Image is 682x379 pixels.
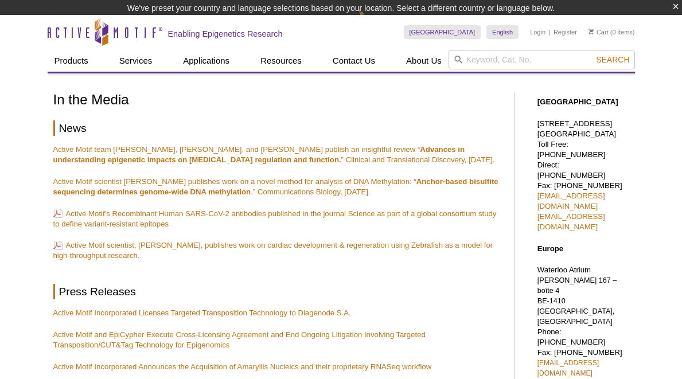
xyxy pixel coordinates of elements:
[537,192,605,210] a: [EMAIL_ADDRESS][DOMAIN_NAME]
[53,120,502,136] h2: News
[358,9,389,36] img: Change Here
[589,25,635,39] li: (0 items)
[168,29,283,39] h2: Enabling Epigenetics Research
[537,212,605,231] a: [EMAIL_ADDRESS][DOMAIN_NAME]
[537,276,617,326] span: [PERSON_NAME] 167 – boîte 4 BE-1410 [GEOGRAPHIC_DATA], [GEOGRAPHIC_DATA]
[254,50,309,72] a: Resources
[449,50,635,69] input: Keyword, Cat. No.
[53,330,426,349] a: Active Motif and EpiCypher Execute Cross-Licensing Agreement and End Ongoing Litigation Involving...
[53,177,498,196] a: Active Motif scientist [PERSON_NAME] publishes work on a novel method for analysis of DNA Methyla...
[530,28,545,36] a: Login
[404,25,481,39] a: [GEOGRAPHIC_DATA]
[176,50,236,72] a: Applications
[48,50,95,72] a: Products
[486,25,519,39] a: English
[537,244,563,253] strong: Europe
[537,97,618,106] strong: [GEOGRAPHIC_DATA]
[53,145,495,164] a: Active Motif team [PERSON_NAME], [PERSON_NAME], and [PERSON_NAME] publish an insightful review “A...
[53,308,351,317] a: Active Motif Incorporated Licenses Targeted Transposition Technology to Diagenode S.A.
[53,208,497,229] a: Active Motif's Recombinant Human SARS-CoV-2 antibodies published in the journal Science as part o...
[537,359,599,377] a: [EMAIL_ADDRESS][DOMAIN_NAME]
[593,54,633,65] button: Search
[53,177,498,196] strong: Anchor-based bisulfite sequencing determines genome-wide DNA methylation
[53,362,432,371] a: Active Motif Incorporated Announces the Acquisition of Amaryllis Nucleics and their proprietary R...
[53,240,493,261] a: Active Motif scientist, [PERSON_NAME], publishes work on cardiac development & regeneration using...
[589,29,594,34] img: Your Cart
[326,50,382,72] a: Contact Us
[53,284,502,299] h2: Press Releases
[596,55,629,64] span: Search
[589,28,609,36] a: Cart
[53,92,502,109] h1: In the Media
[112,50,159,72] a: Services
[549,25,551,39] li: |
[399,50,449,72] a: About Us
[554,28,577,36] a: Register
[537,119,629,232] p: [STREET_ADDRESS] [GEOGRAPHIC_DATA] Toll Free: [PHONE_NUMBER] Direct: [PHONE_NUMBER] Fax: [PHONE_N...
